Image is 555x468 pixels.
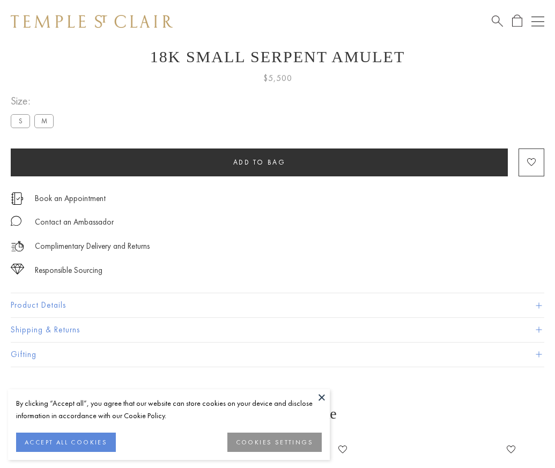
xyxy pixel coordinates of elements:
img: icon_appointment.svg [11,192,24,205]
button: Shipping & Returns [11,318,544,342]
button: Gifting [11,343,544,367]
span: $5,500 [263,71,292,85]
a: Open Shopping Bag [512,14,522,28]
a: Search [492,14,503,28]
div: Contact an Ambassador [35,216,114,229]
button: Add to bag [11,148,508,176]
label: M [34,114,54,128]
button: Product Details [11,293,544,317]
div: Responsible Sourcing [35,264,102,277]
p: Complimentary Delivery and Returns [35,240,150,253]
div: By clicking “Accept all”, you agree that our website can store cookies on your device and disclos... [16,397,322,422]
label: S [11,114,30,128]
button: ACCEPT ALL COOKIES [16,433,116,452]
span: Add to bag [233,158,286,167]
img: icon_delivery.svg [11,240,24,253]
h1: 18K Small Serpent Amulet [11,48,544,66]
button: Open navigation [531,15,544,28]
a: Book an Appointment [35,192,106,204]
img: Temple St. Clair [11,15,173,28]
img: icon_sourcing.svg [11,264,24,274]
button: COOKIES SETTINGS [227,433,322,452]
img: MessageIcon-01_2.svg [11,216,21,226]
span: Size: [11,92,58,110]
